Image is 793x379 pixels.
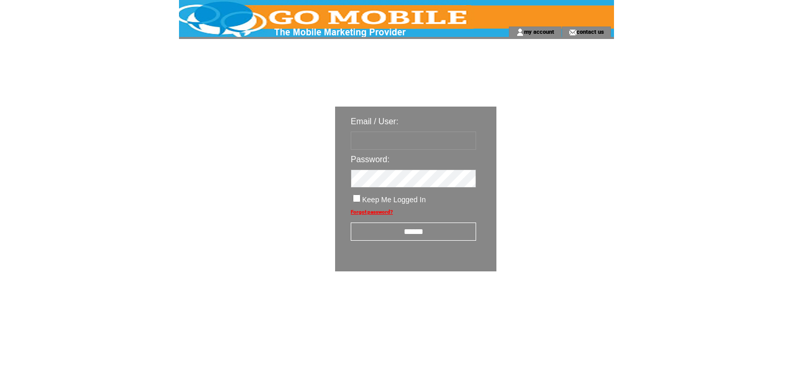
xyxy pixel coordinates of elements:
[577,28,604,35] a: contact us
[351,155,390,164] span: Password:
[524,28,554,35] a: my account
[351,117,399,126] span: Email / User:
[351,209,393,215] a: Forgot password?
[362,195,426,204] span: Keep Me Logged In
[527,297,579,310] img: transparent.png
[569,28,577,36] img: contact_us_icon.gif
[516,28,524,36] img: account_icon.gif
